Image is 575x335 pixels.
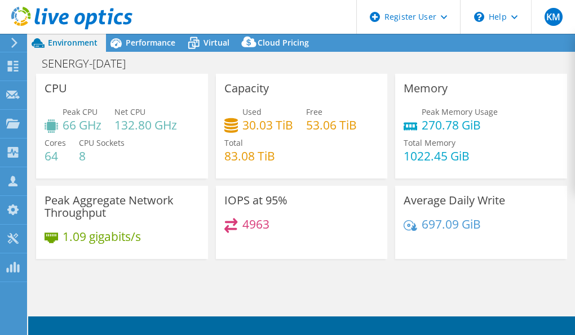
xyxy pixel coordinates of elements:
[63,119,101,131] h4: 66 GHz
[79,137,125,148] span: CPU Sockets
[224,150,275,162] h4: 83.08 TiB
[404,137,455,148] span: Total Memory
[422,119,498,131] h4: 270.78 GiB
[79,150,125,162] h4: 8
[306,106,322,117] span: Free
[126,37,175,48] span: Performance
[242,106,262,117] span: Used
[224,137,243,148] span: Total
[306,119,357,131] h4: 53.06 TiB
[48,37,98,48] span: Environment
[404,150,470,162] h4: 1022.45 GiB
[45,82,67,95] h3: CPU
[242,119,293,131] h4: 30.03 TiB
[224,82,269,95] h3: Capacity
[37,57,143,70] h1: SENERGY-[DATE]
[258,37,309,48] span: Cloud Pricing
[45,137,66,148] span: Cores
[204,37,229,48] span: Virtual
[114,119,177,131] h4: 132.80 GHz
[474,12,484,22] svg: \n
[404,194,505,207] h3: Average Daily Write
[545,8,563,26] span: KM
[45,150,66,162] h4: 64
[422,106,498,117] span: Peak Memory Usage
[114,106,145,117] span: Net CPU
[422,218,481,230] h4: 697.09 GiB
[404,82,448,95] h3: Memory
[45,194,200,219] h3: Peak Aggregate Network Throughput
[63,230,141,243] h4: 1.09 gigabits/s
[242,218,269,230] h4: 4963
[63,106,98,117] span: Peak CPU
[224,194,287,207] h3: IOPS at 95%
